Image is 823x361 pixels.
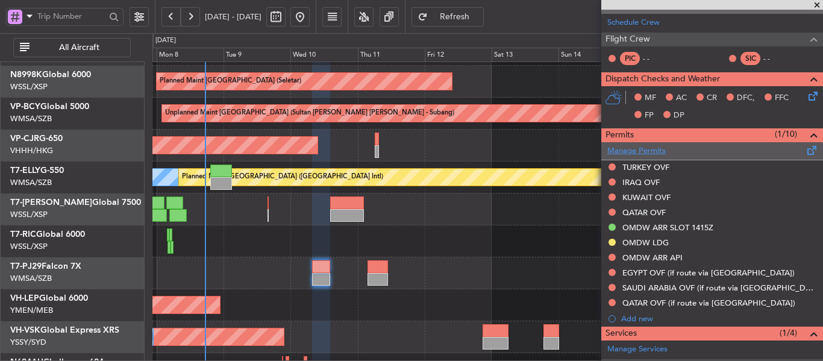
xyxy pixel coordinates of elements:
a: T7-[PERSON_NAME]Global 7500 [10,198,141,207]
a: VH-VSKGlobal Express XRS [10,326,119,334]
a: WSSL/XSP [10,209,48,220]
div: QATAR OVF (if route via [GEOGRAPHIC_DATA]) [622,298,795,308]
span: N8998K [10,71,42,79]
div: OMDW ARR API [622,253,683,263]
a: WMSA/SZB [10,113,52,124]
span: FFC [775,92,789,104]
span: DP [674,110,684,122]
a: WMSA/SZB [10,177,52,188]
div: OMDW LDG [622,237,669,248]
div: QATAR OVF [622,207,666,218]
div: Planned Maint [GEOGRAPHIC_DATA] (Seletar) [160,72,301,90]
a: Schedule Crew [607,17,660,29]
span: FP [645,110,654,122]
div: SAUDI ARABIA OVF (if route via [GEOGRAPHIC_DATA]) [622,283,817,293]
a: T7-RICGlobal 6000 [10,230,85,239]
a: T7-ELLYG-550 [10,166,64,175]
a: WMSA/SZB [10,273,52,284]
input: Trip Number [37,7,105,25]
button: All Aircraft [13,38,131,57]
div: TURKEY OVF [622,162,669,172]
button: Refresh [411,7,484,27]
span: T7-PJ29 [10,262,42,271]
span: VH-LEP [10,294,39,303]
a: WSSL/XSP [10,241,48,252]
div: - - [643,53,670,64]
span: T7-RIC [10,230,36,239]
a: YMEN/MEB [10,305,53,316]
a: VH-LEPGlobal 6000 [10,294,88,303]
a: VP-BCYGlobal 5000 [10,102,89,111]
div: OMDW ARR SLOT 1415Z [622,222,713,233]
span: CR [707,92,717,104]
a: YSSY/SYD [10,337,46,348]
a: T7-PJ29Falcon 7X [10,262,81,271]
a: Manage Services [607,344,668,356]
span: VP-BCY [10,102,40,111]
div: Tue 9 [224,48,290,62]
div: Fri 12 [425,48,492,62]
div: Mon 8 [157,48,224,62]
span: AC [676,92,687,104]
div: Thu 11 [358,48,425,62]
span: Dispatch Checks and Weather [606,72,720,86]
div: PIC [620,52,640,65]
a: WSSL/XSP [10,81,48,92]
span: Permits [606,128,634,142]
div: Unplanned Maint [GEOGRAPHIC_DATA] (Sultan [PERSON_NAME] [PERSON_NAME] - Subang) [165,104,454,122]
span: All Aircraft [32,43,127,52]
span: DFC, [737,92,755,104]
span: (1/10) [775,128,797,140]
div: SIC [740,52,760,65]
span: VP-CJR [10,134,39,143]
span: Flight Crew [606,33,650,46]
div: Sun 14 [559,48,625,62]
div: Wed 10 [290,48,357,62]
div: EGYPT OVF (if route via [GEOGRAPHIC_DATA]) [622,268,795,278]
div: - - [763,53,790,64]
a: Manage Permits [607,145,666,157]
div: [DATE] [155,36,176,46]
span: T7-[PERSON_NAME] [10,198,92,207]
a: N8998KGlobal 6000 [10,71,91,79]
span: Services [606,327,637,341]
a: VP-CJRG-650 [10,134,63,143]
span: T7-ELLY [10,166,40,175]
div: Add new [621,313,817,324]
div: IRAQ OVF [622,177,660,187]
span: MF [645,92,656,104]
span: Refresh [430,13,480,21]
span: VH-VSK [10,326,40,334]
div: Planned Maint [GEOGRAPHIC_DATA] ([GEOGRAPHIC_DATA] Intl) [182,168,383,186]
span: (1/4) [780,327,797,339]
div: KUWAIT OVF [622,192,671,202]
div: Sat 13 [492,48,559,62]
span: [DATE] - [DATE] [205,11,261,22]
a: VHHH/HKG [10,145,53,156]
